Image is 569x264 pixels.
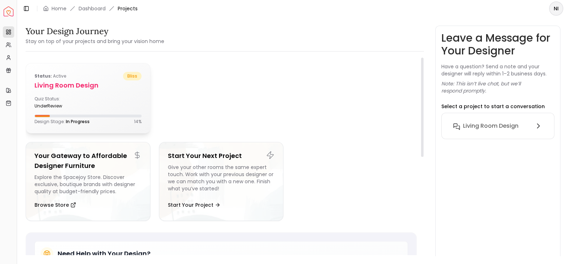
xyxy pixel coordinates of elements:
a: Home [52,5,67,12]
span: Projects [118,5,138,12]
span: NI [550,2,563,15]
b: Status: [34,73,52,79]
h6: Living Room design [463,122,519,130]
a: Your Gateway to Affordable Designer FurnitureExplore the Spacejoy Store. Discover exclusive, bout... [26,142,150,221]
div: Give your other rooms the same expert touch. Work with your previous designer or we can match you... [168,164,275,195]
button: Browse Store [34,198,76,212]
p: Design Stage: [34,119,90,125]
h3: Your Design Journey [26,26,164,37]
h5: Need Help with Your Design? [58,249,150,259]
p: Note: This isn’t live chat, but we’ll respond promptly. [441,80,554,94]
h5: Start Your Next Project [168,151,275,161]
p: 14 % [134,119,142,125]
a: Dashboard [79,5,106,12]
nav: breadcrumb [43,5,138,12]
h5: Your Gateway to Affordable Designer Furniture [34,151,142,171]
img: Spacejoy Logo [4,6,14,16]
div: underReview [34,103,85,109]
a: Start Your Next ProjectGive your other rooms the same expert touch. Work with your previous desig... [159,142,284,221]
button: NI [549,1,563,16]
h3: Leave a Message for Your Designer [441,32,554,57]
button: Living Room design [447,119,548,133]
span: In Progress [66,118,90,125]
div: Explore the Spacejoy Store. Discover exclusive, boutique brands with designer quality at budget-f... [34,174,142,195]
span: bliss [123,72,142,80]
p: active [34,72,66,80]
h5: Living Room design [34,80,142,90]
a: Spacejoy [4,6,14,16]
p: Select a project to start a conversation [441,103,545,110]
button: Start Your Project [168,198,220,212]
div: Quiz Status: [34,96,85,109]
p: Have a question? Send a note and your designer will reply within 1–2 business days. [441,63,554,77]
small: Stay on top of your projects and bring your vision home [26,38,164,45]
